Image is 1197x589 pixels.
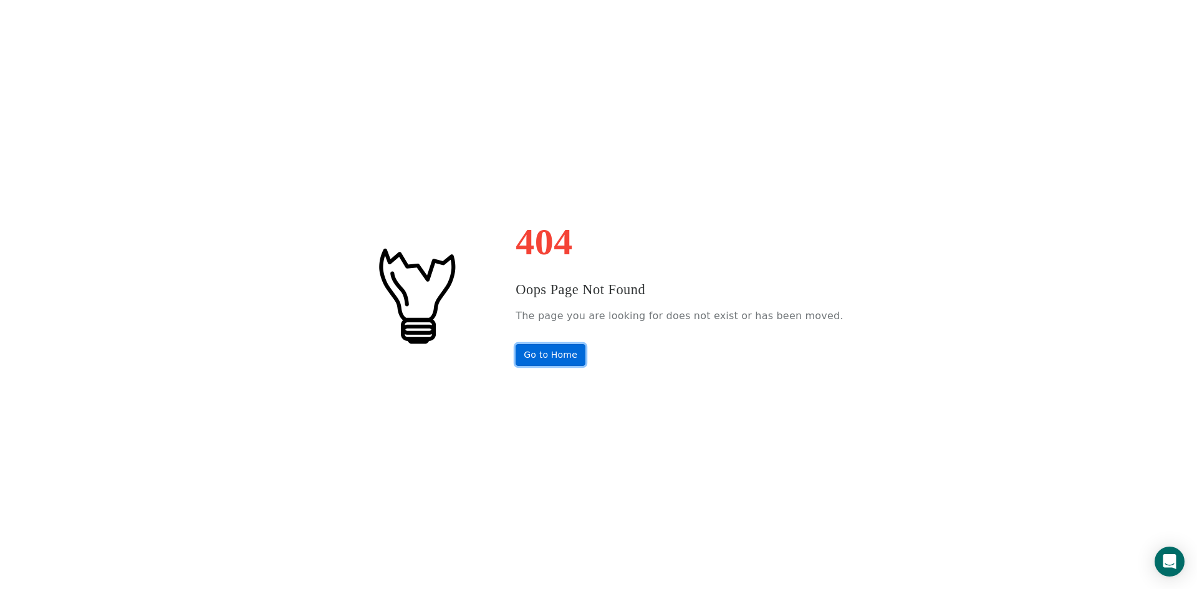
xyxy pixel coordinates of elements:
[1155,547,1185,577] div: Open Intercom Messenger
[516,344,585,366] a: Go to Home
[353,232,478,357] img: #
[516,307,843,325] p: The page you are looking for does not exist or has been moved.
[516,279,843,300] h3: Oops Page Not Found
[516,223,843,261] h1: 404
